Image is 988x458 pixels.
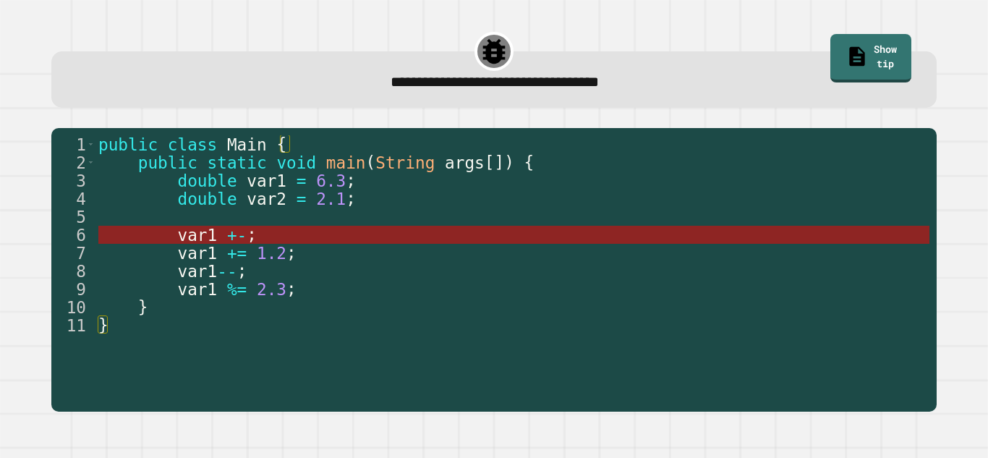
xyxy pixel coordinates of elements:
div: 10 [51,298,95,316]
span: -- [217,262,237,281]
span: args [445,153,485,172]
span: 6.3 [316,171,346,190]
span: Toggle code folding, rows 1 through 11 [87,135,95,153]
span: = [297,171,307,190]
span: main [326,153,366,172]
span: public [98,135,158,154]
span: 1.2 [257,244,286,263]
div: 6 [51,226,95,244]
span: public [138,153,197,172]
a: Show tip [830,34,911,82]
div: 11 [51,316,95,334]
span: += [227,244,247,263]
span: static [208,153,267,172]
div: 2 [51,153,95,171]
span: void [276,153,316,172]
span: = [297,190,307,208]
span: var2 [247,190,286,208]
span: 2.3 [257,280,286,299]
div: 4 [51,190,95,208]
span: double [177,171,237,190]
span: var1 [247,171,286,190]
span: Main [227,135,267,154]
span: class [168,135,217,154]
div: 9 [51,280,95,298]
div: 8 [51,262,95,280]
div: 3 [51,171,95,190]
div: 7 [51,244,95,262]
span: var1 [177,280,217,299]
div: 1 [51,135,95,153]
span: var1 [177,226,217,245]
span: double [177,190,237,208]
div: 5 [51,208,95,226]
span: +- [227,226,247,245]
span: String [375,153,435,172]
span: %= [227,280,247,299]
span: var1 [177,244,217,263]
span: 2.1 [316,190,346,208]
span: var1 [177,262,217,281]
span: Toggle code folding, rows 2 through 10 [87,153,95,171]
